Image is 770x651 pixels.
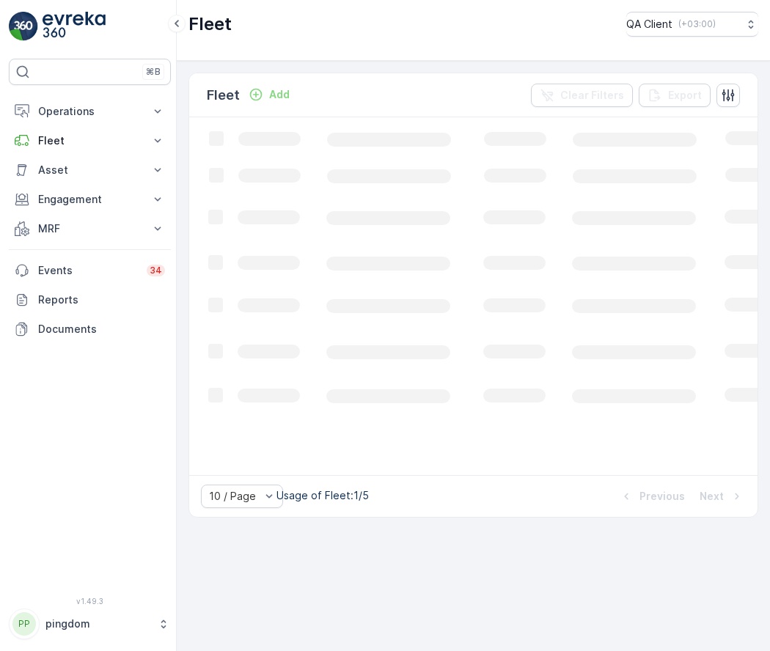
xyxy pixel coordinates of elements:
[38,133,142,148] p: Fleet
[9,185,171,214] button: Engagement
[146,66,161,78] p: ⌘B
[617,488,686,505] button: Previous
[560,88,624,103] p: Clear Filters
[639,84,711,107] button: Export
[678,18,716,30] p: ( +03:00 )
[38,221,142,236] p: MRF
[9,315,171,344] a: Documents
[9,12,38,41] img: logo
[243,86,296,103] button: Add
[45,617,150,631] p: pingdom
[9,597,171,606] span: v 1.49.3
[38,192,142,207] p: Engagement
[668,88,702,103] p: Export
[9,97,171,126] button: Operations
[626,12,758,37] button: QA Client(+03:00)
[38,163,142,177] p: Asset
[9,608,171,639] button: PPpingdom
[626,17,672,32] p: QA Client
[9,155,171,185] button: Asset
[38,293,165,307] p: Reports
[9,214,171,243] button: MRF
[9,256,171,285] a: Events34
[38,263,138,278] p: Events
[700,489,724,504] p: Next
[276,488,369,503] p: Usage of Fleet : 1/5
[38,104,142,119] p: Operations
[269,87,290,102] p: Add
[698,488,746,505] button: Next
[639,489,685,504] p: Previous
[531,84,633,107] button: Clear Filters
[38,322,165,336] p: Documents
[12,612,36,636] div: PP
[9,126,171,155] button: Fleet
[9,285,171,315] a: Reports
[150,265,162,276] p: 34
[43,12,106,41] img: logo_light-DOdMpM7g.png
[207,85,240,106] p: Fleet
[188,12,232,36] p: Fleet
